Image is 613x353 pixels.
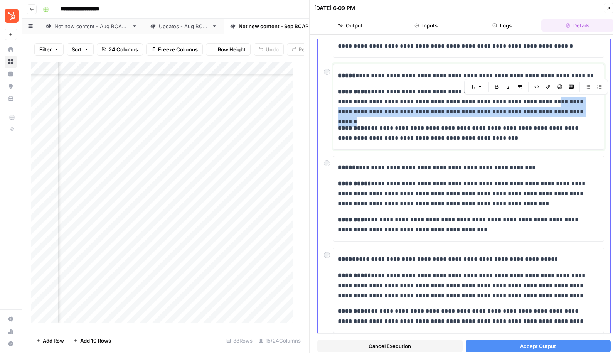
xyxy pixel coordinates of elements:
span: Accept Output [520,342,556,350]
button: Help + Support [5,338,17,350]
button: Workspace: Blog Content Action Plan [5,6,17,25]
span: Freeze Columns [158,46,198,53]
a: Home [5,43,17,56]
div: Net new content - Aug BCAP 2 [54,22,129,30]
button: 24 Columns [97,43,143,56]
img: Blog Content Action Plan Logo [5,9,19,23]
span: Undo [266,46,279,53]
div: Updates - Aug BCAP [159,22,209,30]
a: Updates - Aug BCAP [144,19,224,34]
div: Net new content - Sep BCAP [239,22,308,30]
button: Row Height [206,43,251,56]
span: Sort [72,46,82,53]
a: Opportunities [5,80,17,93]
div: 38 Rows [223,334,256,347]
button: Undo [254,43,284,56]
span: Filter [39,46,52,53]
a: Usage [5,325,17,338]
div: 15/24 Columns [256,334,304,347]
a: Browse [5,56,17,68]
a: Settings [5,313,17,325]
span: Add 10 Rows [80,337,111,345]
span: 24 Columns [109,46,138,53]
button: Inputs [390,19,462,32]
span: Row Height [218,46,246,53]
button: Output [314,19,387,32]
a: Net new content - Aug BCAP 2 [39,19,144,34]
button: Cancel Execution [317,340,463,352]
a: Net new content - Sep BCAP [224,19,323,34]
span: Add Row [43,337,64,345]
a: Insights [5,68,17,80]
button: Filter [34,43,64,56]
button: Sort [67,43,94,56]
button: Freeze Columns [146,43,203,56]
div: [DATE] 6:09 PM [314,4,355,12]
a: Your Data [5,93,17,105]
span: Redo [299,46,311,53]
button: Add Row [31,334,69,347]
button: Redo [287,43,316,56]
button: Add 10 Rows [69,334,116,347]
span: Cancel Execution [369,342,411,350]
button: Accept Output [466,340,611,352]
button: Logs [466,19,538,32]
